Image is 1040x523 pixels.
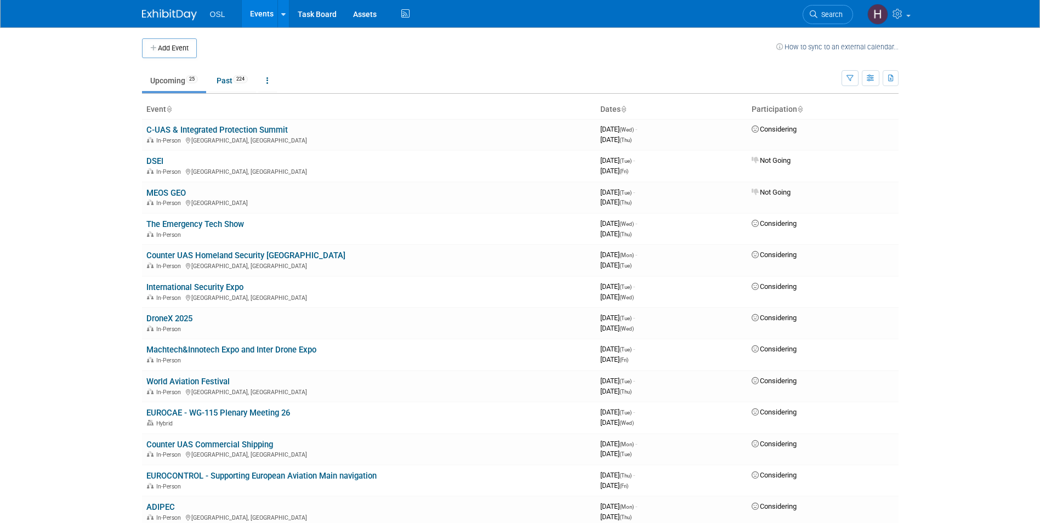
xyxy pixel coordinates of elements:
img: Hybrid Event [147,420,154,425]
a: Sort by Participation Type [797,105,803,113]
span: [DATE] [600,387,632,395]
span: (Fri) [620,168,628,174]
div: [GEOGRAPHIC_DATA], [GEOGRAPHIC_DATA] [146,387,592,396]
span: - [633,408,635,416]
th: Participation [747,100,899,119]
span: (Tue) [620,451,632,457]
span: [DATE] [600,355,628,363]
span: [DATE] [600,345,635,353]
span: In-Person [156,326,184,333]
span: - [635,219,637,228]
div: [GEOGRAPHIC_DATA], [GEOGRAPHIC_DATA] [146,167,592,175]
span: Not Going [752,156,791,164]
a: The Emergency Tech Show [146,219,244,229]
span: (Tue) [620,190,632,196]
a: Upcoming25 [142,70,206,91]
span: (Thu) [620,514,632,520]
span: [DATE] [600,135,632,144]
span: - [633,345,635,353]
span: [DATE] [600,481,628,490]
span: (Fri) [620,483,628,489]
span: (Thu) [620,231,632,237]
a: Past224 [208,70,256,91]
span: [DATE] [600,440,637,448]
span: - [635,440,637,448]
span: (Thu) [620,200,632,206]
span: (Wed) [620,420,634,426]
span: [DATE] [600,230,632,238]
span: [DATE] [600,219,637,228]
div: [GEOGRAPHIC_DATA], [GEOGRAPHIC_DATA] [146,293,592,302]
span: Considering [752,251,797,259]
button: Add Event [142,38,197,58]
img: In-Person Event [147,357,154,362]
span: In-Person [156,357,184,364]
span: [DATE] [600,156,635,164]
img: In-Person Event [147,326,154,331]
span: Considering [752,314,797,322]
a: Counter UAS Homeland Security [GEOGRAPHIC_DATA] [146,251,345,260]
span: (Fri) [620,357,628,363]
div: [GEOGRAPHIC_DATA], [GEOGRAPHIC_DATA] [146,135,592,144]
span: (Mon) [620,252,634,258]
span: Considering [752,125,797,133]
a: MEOS GEO [146,188,186,198]
span: - [633,471,635,479]
span: Considering [752,219,797,228]
span: [DATE] [600,188,635,196]
span: [DATE] [600,324,634,332]
a: DroneX 2025 [146,314,192,323]
span: [DATE] [600,261,632,269]
a: Machtech&Innotech Expo and Inter Drone Expo [146,345,316,355]
span: - [633,188,635,196]
span: [DATE] [600,198,632,206]
div: [GEOGRAPHIC_DATA], [GEOGRAPHIC_DATA] [146,261,592,270]
span: (Thu) [620,389,632,395]
span: (Mon) [620,441,634,447]
span: (Tue) [620,263,632,269]
span: In-Person [156,514,184,521]
span: (Tue) [620,346,632,353]
span: (Tue) [620,410,632,416]
span: [DATE] [600,377,635,385]
span: In-Person [156,137,184,144]
span: [DATE] [600,314,635,322]
a: EUROCAE - WG-115 Plenary Meeting 26 [146,408,290,418]
span: In-Person [156,294,184,302]
span: (Wed) [620,326,634,332]
span: [DATE] [600,418,634,427]
span: (Thu) [620,137,632,143]
a: Sort by Event Name [166,105,172,113]
span: (Mon) [620,504,634,510]
span: (Wed) [620,221,634,227]
span: Considering [752,282,797,291]
span: [DATE] [600,125,637,133]
span: [DATE] [600,502,637,510]
a: ADIPEC [146,502,175,512]
span: In-Person [156,263,184,270]
img: In-Person Event [147,263,154,268]
a: Search [803,5,853,24]
img: Harry Pratt [867,4,888,25]
a: How to sync to an external calendar... [776,43,899,51]
span: Considering [752,440,797,448]
span: [DATE] [600,408,635,416]
span: - [633,314,635,322]
span: In-Person [156,483,184,490]
span: Considering [752,408,797,416]
span: [DATE] [600,167,628,175]
span: [DATE] [600,513,632,521]
span: [DATE] [600,293,634,301]
div: [GEOGRAPHIC_DATA], [GEOGRAPHIC_DATA] [146,450,592,458]
span: Considering [752,377,797,385]
span: 224 [233,75,248,83]
span: OSL [210,10,225,19]
img: In-Person Event [147,483,154,488]
span: (Tue) [620,378,632,384]
span: (Tue) [620,315,632,321]
img: In-Person Event [147,168,154,174]
th: Dates [596,100,747,119]
span: (Thu) [620,473,632,479]
a: International Security Expo [146,282,243,292]
img: In-Person Event [147,514,154,520]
